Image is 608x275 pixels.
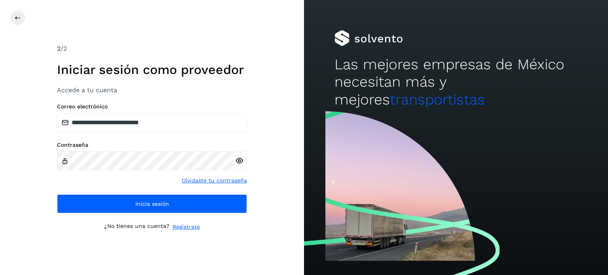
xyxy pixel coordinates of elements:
[57,103,247,110] label: Correo electrónico
[390,91,485,108] span: transportistas
[104,223,169,231] p: ¿No tienes una cuenta?
[182,176,247,185] a: Olvidaste tu contraseña
[57,142,247,148] label: Contraseña
[57,45,61,52] span: 2
[334,56,578,108] h2: Las mejores empresas de México necesitan más y mejores
[57,44,247,53] div: /2
[57,62,247,77] h1: Iniciar sesión como proveedor
[57,194,247,213] button: Inicia sesión
[173,223,200,231] a: Regístrate
[57,86,247,94] h3: Accede a tu cuenta
[135,201,169,207] span: Inicia sesión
